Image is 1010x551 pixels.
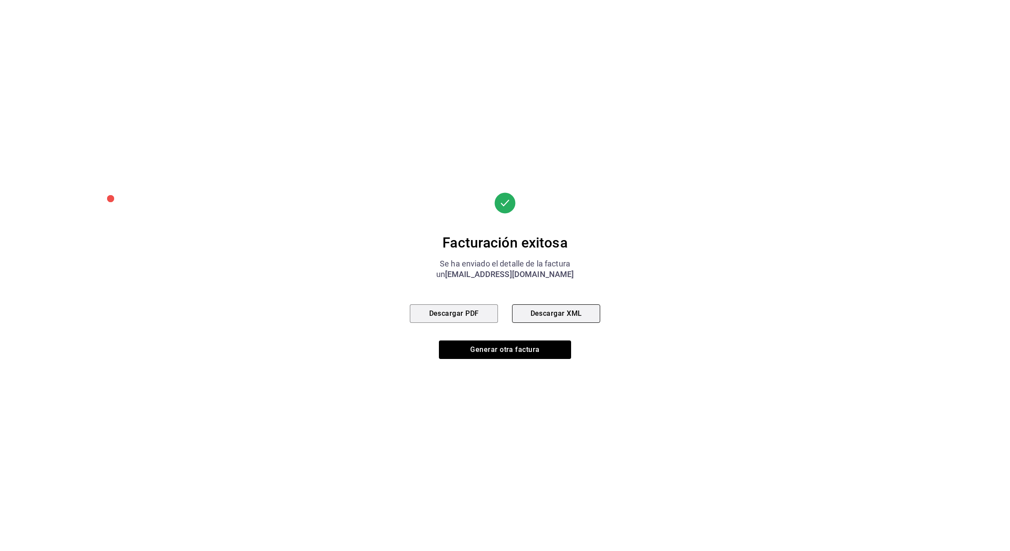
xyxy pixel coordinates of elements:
[410,234,600,251] div: Facturación exitosa
[512,304,600,323] button: Descargar XML
[445,270,574,279] span: [EMAIL_ADDRESS][DOMAIN_NAME]
[410,259,600,269] div: Se ha enviado el detalle de la factura
[410,269,600,280] div: un
[439,340,571,359] button: Generar otra factura
[410,304,498,323] button: Descargar PDF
